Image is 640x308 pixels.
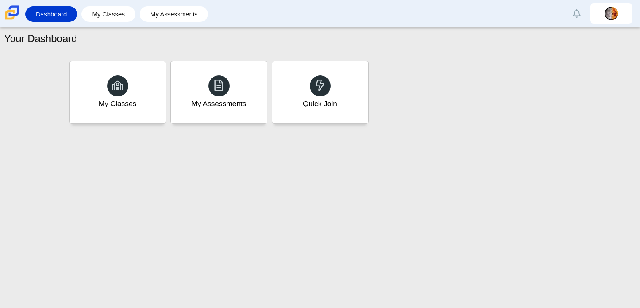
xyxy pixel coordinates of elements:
a: My Assessments [144,6,204,22]
a: Dashboard [30,6,73,22]
div: My Classes [99,99,137,109]
a: erick.aguilera-per.Ar2lp4 [590,3,632,24]
a: My Classes [86,6,131,22]
img: Carmen School of Science & Technology [3,4,21,21]
div: My Assessments [192,99,246,109]
h1: Your Dashboard [4,32,77,46]
a: My Assessments [170,61,267,124]
a: Alerts [567,4,586,23]
img: erick.aguilera-per.Ar2lp4 [605,7,618,20]
div: Quick Join [303,99,337,109]
a: Carmen School of Science & Technology [3,16,21,23]
a: Quick Join [272,61,369,124]
a: My Classes [69,61,166,124]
